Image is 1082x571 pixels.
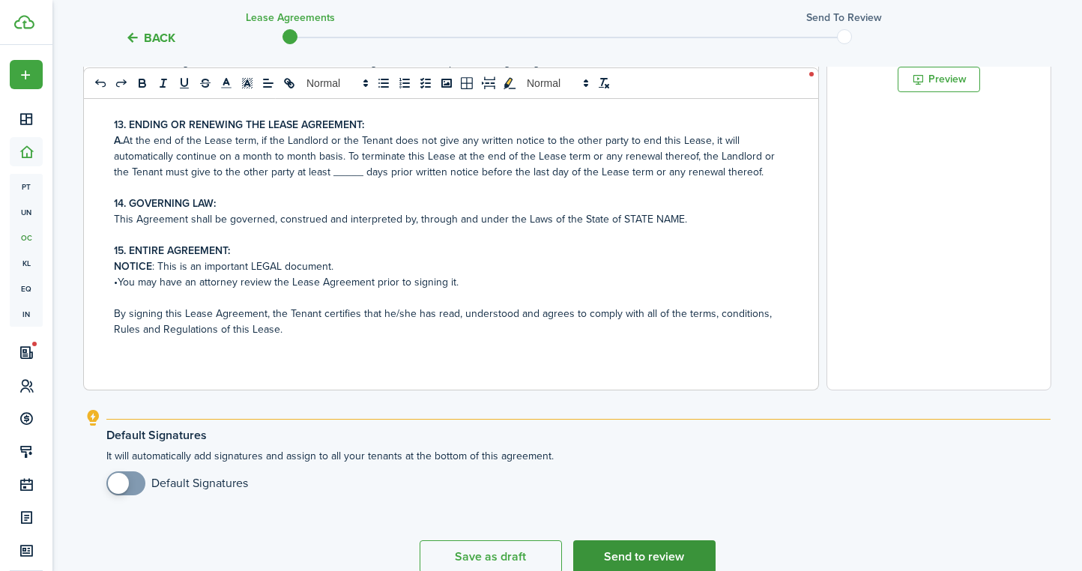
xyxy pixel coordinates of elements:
[174,74,195,92] button: underline
[114,133,123,148] strong: A.
[898,67,980,92] button: Preview
[10,174,43,199] a: pt
[499,74,520,92] button: toggleMarkYellow: markYellow
[153,74,174,92] button: italic
[114,274,777,290] p: •You may have an attorney review the Lease Agreement prior to signing it.
[14,15,34,29] img: TenantCloud
[246,10,335,25] h3: Lease Agreements
[114,259,777,274] p: : This is an important LEGAL document.
[125,30,175,46] button: Back
[593,74,614,92] button: clean
[106,448,1051,495] explanation-description: It will automatically add signatures and assign to all your tenants at the bottom of this agreement.
[10,225,43,250] a: oc
[84,409,103,427] i: outline
[10,60,43,89] button: Open menu
[195,74,216,92] button: strike
[10,276,43,301] a: eq
[114,133,777,180] p: At the end of the Lease term, if the Landlord or the Tenant does not give any written notice to t...
[132,74,153,92] button: bold
[279,74,300,92] button: link
[10,250,43,276] a: kl
[114,211,777,227] p: This Agreement shall be governed, construed and interpreted by, through and under the Laws of the...
[114,243,230,259] strong: 15. ENTIRE AGREEMENT:
[415,74,436,92] button: list: check
[457,74,478,92] button: table-better
[10,199,43,225] a: un
[478,74,499,92] button: pageBreak
[106,429,1051,442] explanation-title: Default Signatures
[90,74,111,92] button: undo: undo
[373,74,394,92] button: list: bullet
[436,74,457,92] button: image
[114,117,364,133] strong: 13. ENDING OR RENEWING THE LEASE AGREEMENT:
[10,301,43,327] a: in
[806,10,882,25] h3: Send to review
[114,306,777,337] p: By signing this Lease Agreement, the Tenant certifies that he/she has read, understood and agrees...
[394,74,415,92] button: list: ordered
[114,196,216,211] strong: 14. GOVERNING LAW:
[114,259,152,274] strong: NOTICE
[111,74,132,92] button: redo: redo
